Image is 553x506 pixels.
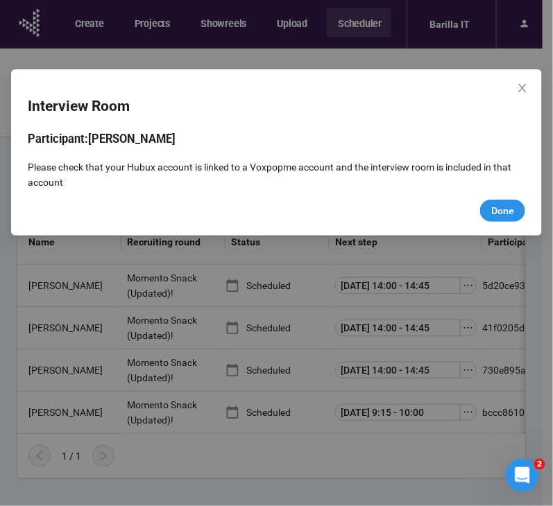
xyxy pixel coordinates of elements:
iframe: Intercom live chat [506,459,539,492]
h2: Interview Room [28,95,525,118]
p: Please check that your Hubux account is linked to a Voxpopme account and the interview room is in... [28,159,525,190]
button: Done [480,200,525,222]
button: Close [515,81,530,96]
h3: Participant: [PERSON_NAME] [28,130,525,148]
span: 2 [534,459,545,470]
span: Done [491,203,514,218]
span: close [517,82,528,94]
